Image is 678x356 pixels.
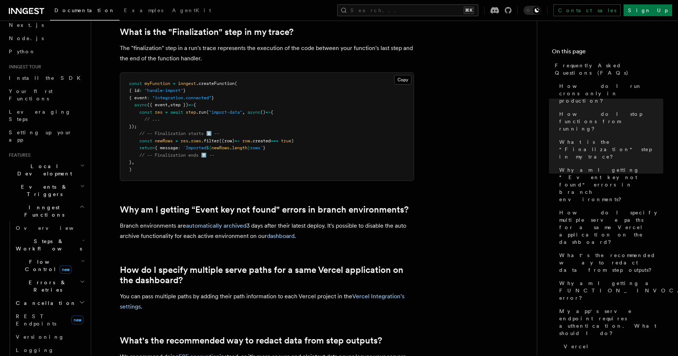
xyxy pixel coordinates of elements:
span: { event [129,95,147,100]
span: await [170,110,183,115]
span: true [281,138,291,143]
span: Your first Functions [9,88,53,102]
span: , [242,110,245,115]
span: Events & Triggers [6,183,80,198]
span: new [60,266,72,274]
span: ) [291,138,294,143]
a: Next.js [6,18,86,32]
h4: On this page [552,47,663,59]
span: new [71,316,83,324]
span: Versioning [16,334,64,340]
span: .createFunction [196,81,235,86]
span: => [188,102,193,107]
button: Search...⌘K [337,4,478,16]
span: Documentation [54,7,115,13]
a: How do I run crons only in production? [556,79,663,107]
span: ((row) [219,138,235,143]
span: return [139,145,155,150]
button: Copy [394,75,411,85]
p: You can pass multiple paths by adding their path information to each Vercel project in the . [120,291,414,312]
button: Cancellation [13,296,86,310]
span: ( [235,81,237,86]
a: Why am I getting a FUNCTION_INVOCATION_TIMEOUT error? [556,277,663,305]
span: ) [129,167,132,172]
a: Sign Up [624,4,672,16]
span: rows` [250,145,263,150]
a: dashboard [267,232,295,239]
span: const [139,110,152,115]
span: } [183,88,186,93]
span: () [260,110,265,115]
span: { id [129,88,139,93]
span: Logging [16,347,54,353]
a: What's the recommended way to redact data from step outputs? [556,249,663,277]
a: automatically archived [186,222,246,229]
a: AgentKit [168,2,215,20]
a: What's the recommended way to redact data from step outputs? [120,335,382,346]
span: Overview [16,225,92,231]
span: { [271,110,273,115]
span: step }) [170,102,188,107]
a: Leveraging Steps [6,105,86,126]
span: "handle-import" [144,88,183,93]
a: My app's serve endpoint requires authentication. What should I do? [556,305,663,340]
span: { message [155,145,178,150]
p: The "finalization" step in a run's trace represents the execution of the code between your functi... [120,43,414,64]
span: Errors & Retries [13,279,80,293]
span: = [173,81,175,86]
span: What's the recommended way to redact data from step outputs? [559,252,663,274]
span: .run [196,110,206,115]
span: => [235,138,240,143]
span: => [265,110,271,115]
span: How do I run crons only in production? [559,82,663,104]
span: }); [129,124,137,129]
span: newRows [211,145,229,150]
span: ${ [206,145,211,150]
a: Frequently Asked Questions (FAQs) [552,59,663,79]
span: AgentKit [172,7,211,13]
span: const [139,138,152,143]
span: Vercel [564,343,589,350]
span: Features [6,152,31,158]
button: Steps & Workflows [13,235,86,255]
button: Inngest Functions [6,201,86,221]
span: myFunction [144,81,170,86]
span: const [129,81,142,86]
span: // -- Finalization ends ⬆️ -- [139,153,214,158]
span: What is the "Finalization" step in my trace? [559,138,663,160]
span: } [263,145,265,150]
span: async [134,102,147,107]
span: === [271,138,278,143]
a: What is the "Finalization" step in my trace? [556,135,663,163]
a: Install the SDK [6,71,86,85]
button: Errors & Retries [13,276,86,296]
span: Cancellation [13,299,76,307]
a: Examples [119,2,168,20]
span: } [247,145,250,150]
span: ( [206,110,209,115]
span: length [232,145,247,150]
span: Inngest Functions [6,204,79,218]
span: Why am I getting “Event key not found" errors in branch environments? [559,166,663,203]
span: Steps & Workflows [13,238,82,252]
span: newRows [155,138,173,143]
button: Flow Controlnew [13,255,86,276]
span: step [186,110,196,115]
span: Node.js [9,35,44,41]
span: Flow Control [13,258,81,273]
span: res [155,110,163,115]
span: Setting up your app [9,129,72,143]
a: Documentation [50,2,119,21]
span: "integration.connected" [152,95,211,100]
span: Inngest tour [6,64,41,70]
span: = [175,138,178,143]
span: . [188,138,191,143]
span: .filter [201,138,219,143]
span: , [168,102,170,107]
span: Next.js [9,22,44,28]
span: = [165,110,168,115]
span: } [211,95,214,100]
a: Python [6,45,86,58]
span: Leveraging Steps [9,109,71,122]
a: Contact sales [553,4,621,16]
